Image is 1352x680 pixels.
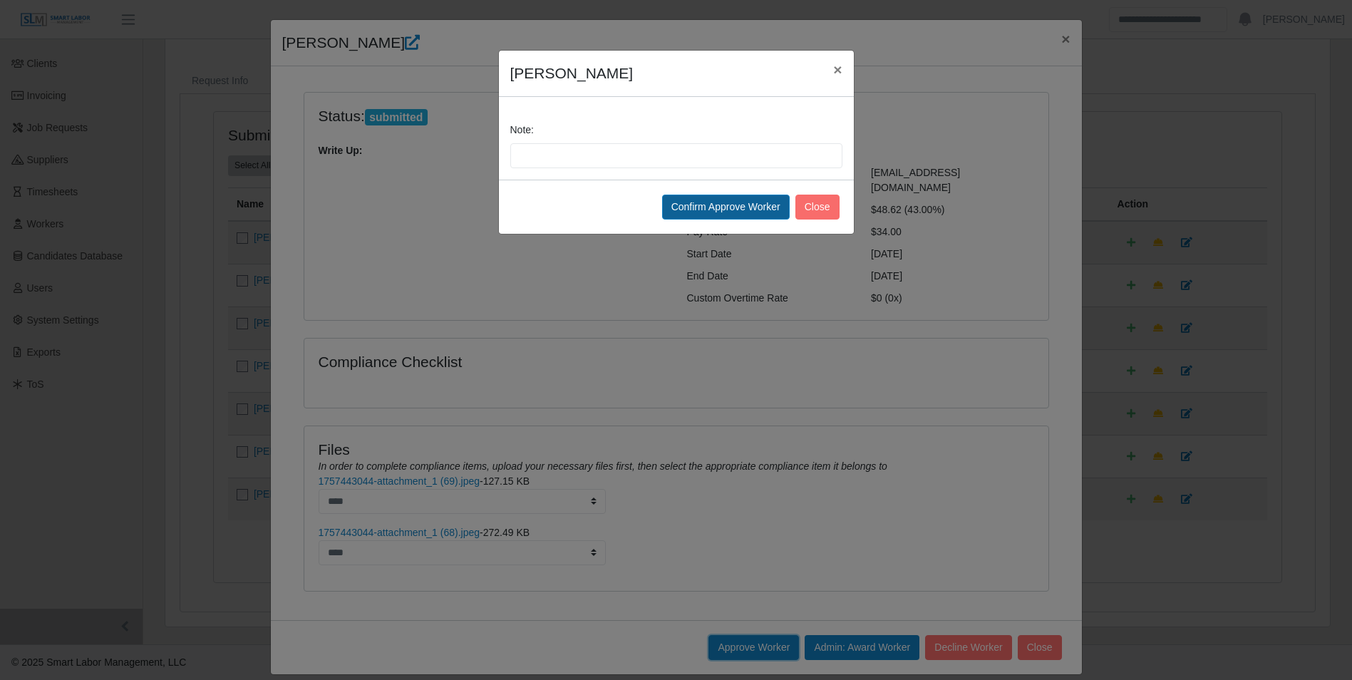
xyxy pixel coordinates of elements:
[662,195,790,220] button: Confirm Approve Worker
[822,51,853,88] button: Close
[795,195,840,220] button: Close
[833,61,842,78] span: ×
[510,123,534,138] label: Note:
[510,62,634,85] h4: [PERSON_NAME]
